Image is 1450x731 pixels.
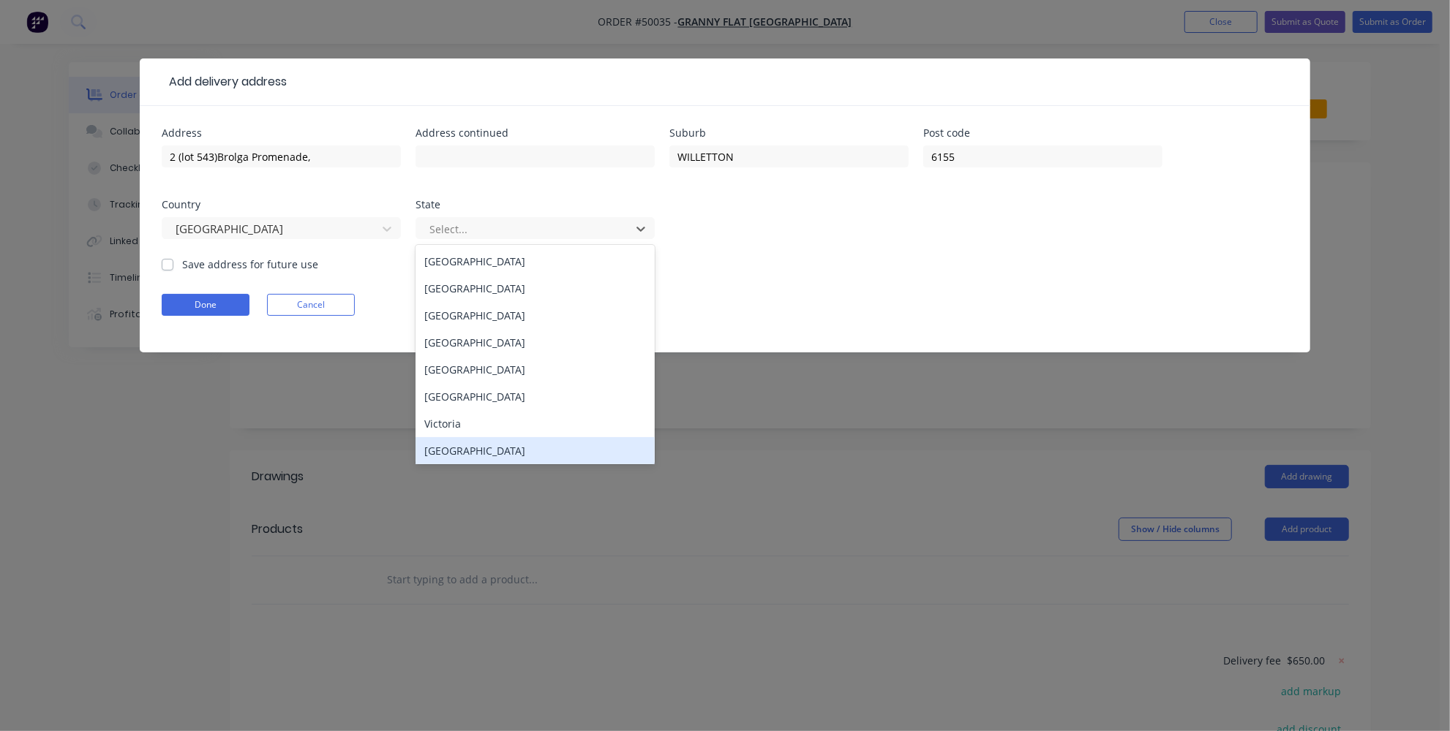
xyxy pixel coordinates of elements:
[162,73,287,91] div: Add delivery address
[416,383,655,410] div: [GEOGRAPHIC_DATA]
[162,294,249,316] button: Done
[669,128,909,138] div: Suburb
[182,257,318,272] label: Save address for future use
[416,329,655,356] div: [GEOGRAPHIC_DATA]
[416,437,655,464] div: [GEOGRAPHIC_DATA]
[416,356,655,383] div: [GEOGRAPHIC_DATA]
[162,200,401,210] div: Country
[416,200,655,210] div: State
[416,302,655,329] div: [GEOGRAPHIC_DATA]
[162,128,401,138] div: Address
[923,128,1162,138] div: Post code
[416,275,655,302] div: [GEOGRAPHIC_DATA]
[416,248,655,275] div: [GEOGRAPHIC_DATA]
[416,128,655,138] div: Address continued
[416,410,655,437] div: Victoria
[267,294,355,316] button: Cancel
